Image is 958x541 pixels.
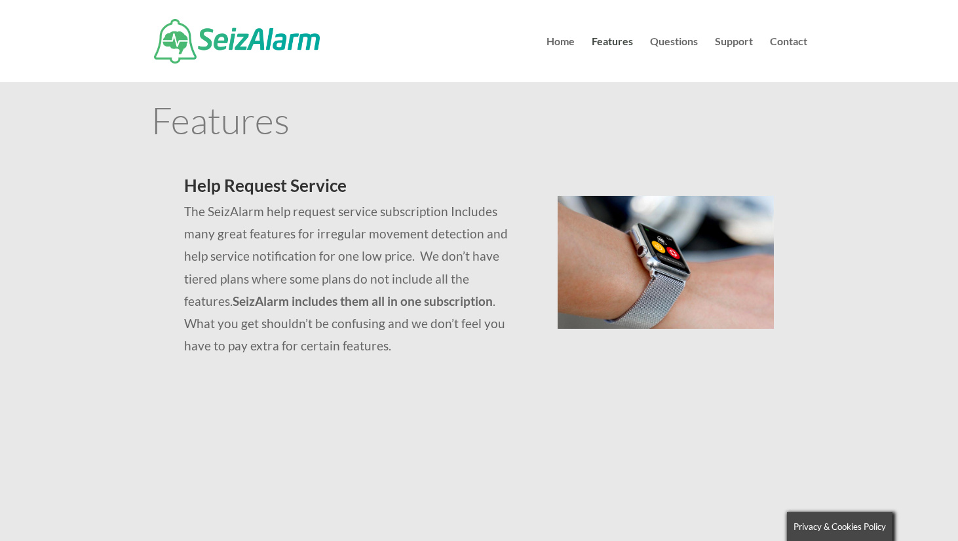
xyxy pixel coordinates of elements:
[233,293,493,308] strong: SeizAlarm includes them all in one subscription
[154,19,320,64] img: SeizAlarm
[151,102,807,145] h1: Features
[770,37,807,83] a: Contact
[546,37,575,83] a: Home
[650,37,698,83] a: Questions
[184,177,526,200] h2: Help Request Service
[794,521,886,532] span: Privacy & Cookies Policy
[558,196,775,329] img: seizalarm-on-wrist
[715,37,753,83] a: Support
[592,37,633,83] a: Features
[184,200,526,357] p: The SeizAlarm help request service subscription Includes many great features for irregular moveme...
